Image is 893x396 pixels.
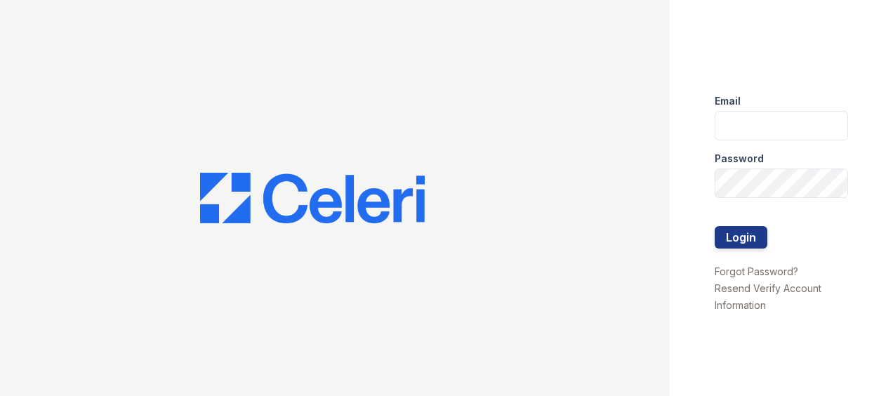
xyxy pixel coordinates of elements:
a: Resend Verify Account Information [715,282,821,311]
img: CE_Logo_Blue-a8612792a0a2168367f1c8372b55b34899dd931a85d93a1a3d3e32e68fde9ad4.png [200,173,425,223]
label: Email [715,94,741,108]
label: Password [715,152,764,166]
a: Forgot Password? [715,265,798,277]
button: Login [715,226,767,249]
